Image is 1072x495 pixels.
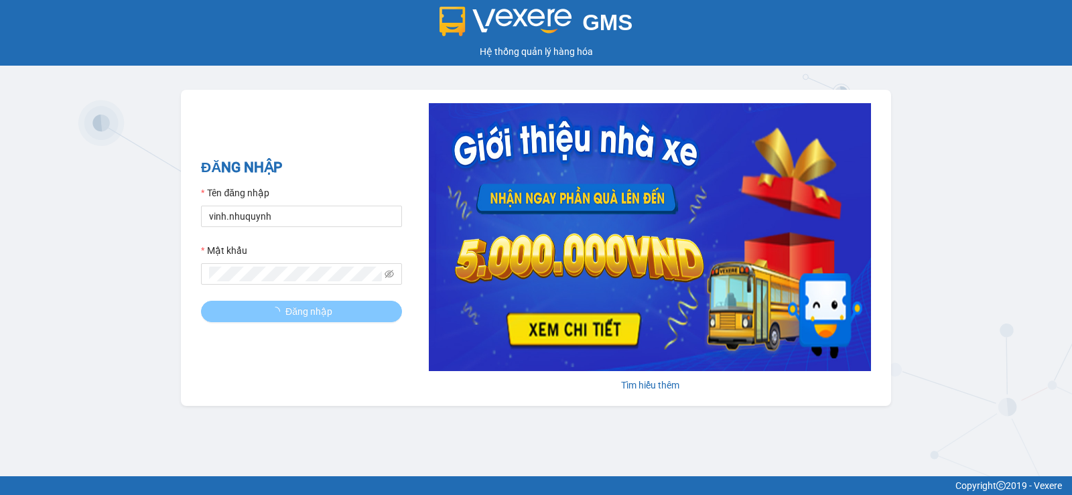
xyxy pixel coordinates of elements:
label: Mật khẩu [201,243,247,258]
span: GMS [582,10,632,35]
input: Mật khẩu [209,267,382,281]
span: Đăng nhập [285,304,332,319]
label: Tên đăng nhập [201,186,269,200]
span: copyright [996,481,1006,490]
div: Copyright 2019 - Vexere [10,478,1062,493]
span: loading [271,307,285,316]
img: banner-0 [429,103,871,371]
h2: ĐĂNG NHẬP [201,157,402,179]
input: Tên đăng nhập [201,206,402,227]
div: Tìm hiểu thêm [429,378,871,393]
a: GMS [440,20,633,31]
img: logo 2 [440,7,572,36]
div: Hệ thống quản lý hàng hóa [3,44,1069,59]
button: Đăng nhập [201,301,402,322]
span: eye-invisible [385,269,394,279]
